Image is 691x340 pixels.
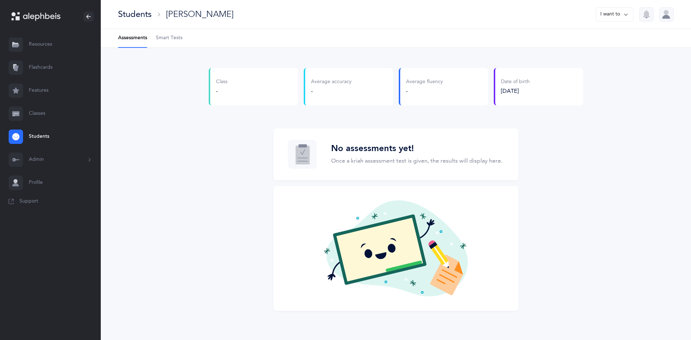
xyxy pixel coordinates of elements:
p: Once a kriah assessment test is given, the results will display here. [331,157,502,165]
div: - [311,87,352,95]
div: [PERSON_NAME] [166,8,234,20]
div: [DATE] [501,87,530,95]
h3: No assessments yet! [331,144,502,154]
div: Average accuracy [311,78,352,86]
button: I want to [596,7,633,22]
a: Smart Tests [156,29,182,47]
div: Students [118,8,152,20]
span: - [216,88,218,94]
span: Support [19,198,38,205]
div: Class [216,78,227,86]
div: - [406,87,443,95]
div: Average fluency [406,78,443,86]
div: Date of birth [501,78,530,86]
span: Smart Tests [156,35,182,42]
